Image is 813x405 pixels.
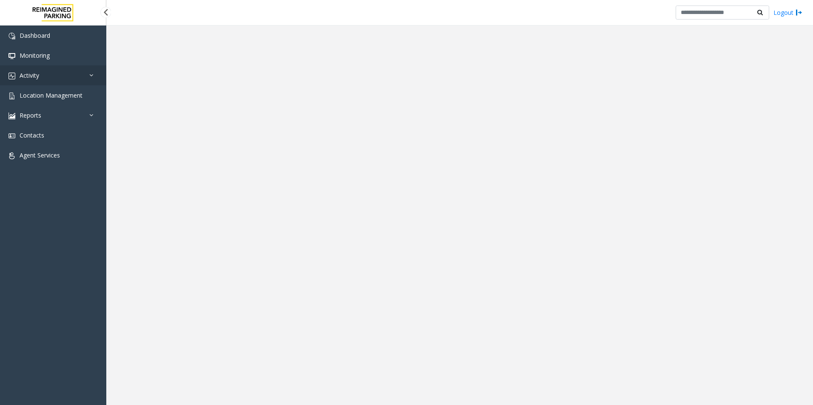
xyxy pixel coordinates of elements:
span: Agent Services [20,151,60,159]
span: Dashboard [20,31,50,39]
img: 'icon' [9,93,15,99]
img: 'icon' [9,73,15,79]
span: Monitoring [20,51,50,59]
img: logout [796,8,802,17]
img: 'icon' [9,53,15,59]
img: 'icon' [9,33,15,39]
span: Reports [20,111,41,119]
img: 'icon' [9,152,15,159]
span: Contacts [20,131,44,139]
img: 'icon' [9,132,15,139]
a: Logout [773,8,802,17]
span: Location Management [20,91,82,99]
span: Activity [20,71,39,79]
img: 'icon' [9,112,15,119]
